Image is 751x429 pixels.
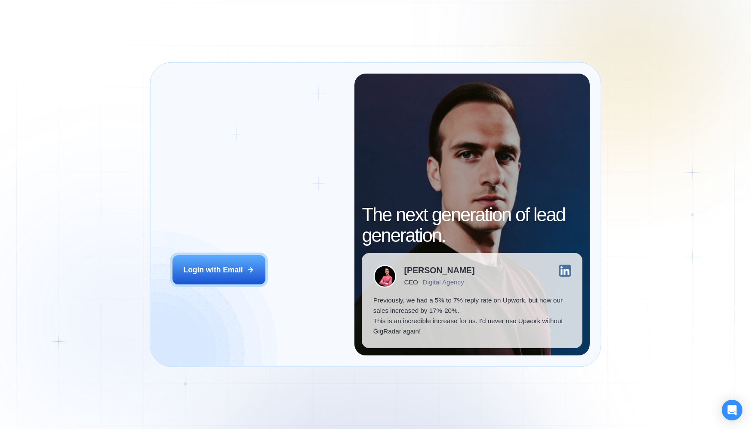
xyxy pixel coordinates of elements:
div: Digital Agency [423,278,464,286]
div: CEO [404,278,418,286]
h2: The next generation of lead generation. [362,204,582,246]
button: Login with Email [172,255,265,284]
div: Login with Email [184,265,243,275]
div: Open Intercom Messenger [722,400,742,420]
div: [PERSON_NAME] [404,266,474,275]
p: Previously, we had a 5% to 7% reply rate on Upwork, but now our sales increased by 17%-20%. This ... [373,295,571,336]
